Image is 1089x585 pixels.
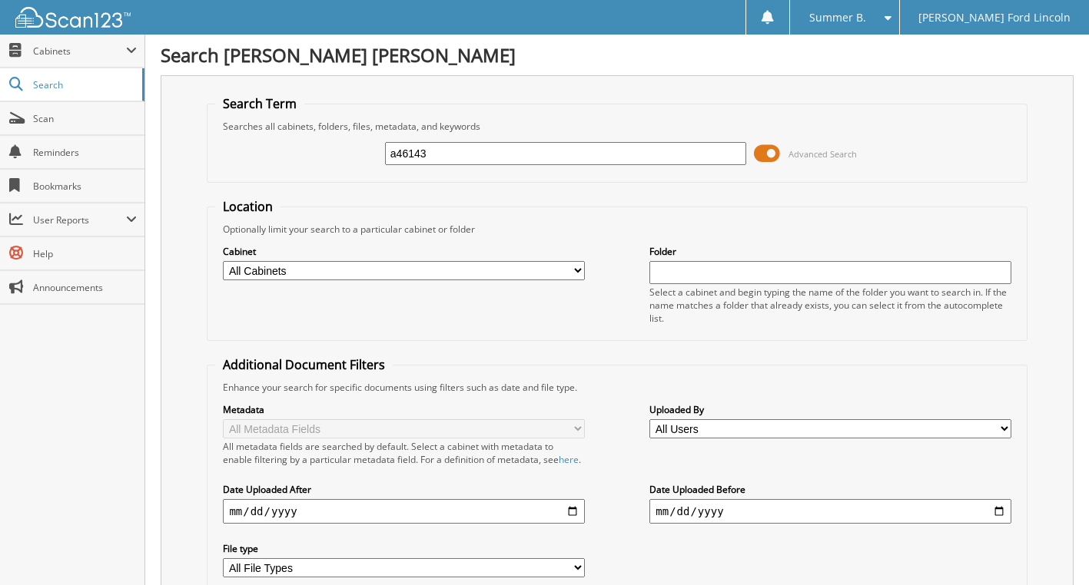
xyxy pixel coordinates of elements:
legend: Search Term [215,95,304,112]
span: Cabinets [33,45,126,58]
div: Select a cabinet and begin typing the name of the folder you want to search in. If the name match... [649,286,1011,325]
div: Searches all cabinets, folders, files, metadata, and keywords [215,120,1018,133]
img: scan123-logo-white.svg [15,7,131,28]
h1: Search [PERSON_NAME] [PERSON_NAME] [161,42,1074,68]
span: Announcements [33,281,137,294]
div: Enhance your search for specific documents using filters such as date and file type. [215,381,1018,394]
span: User Reports [33,213,126,226]
input: start [223,499,584,524]
span: Search [33,78,134,91]
div: All metadata fields are searched by default. Select a cabinet with metadata to enable filtering b... [223,440,584,466]
span: Reminders [33,146,137,159]
legend: Location [215,198,281,215]
span: Summer B. [809,13,866,22]
span: [PERSON_NAME] Ford Lincoln [918,13,1071,22]
label: File type [223,542,584,555]
iframe: Chat Widget [1012,511,1089,585]
span: Help [33,247,137,260]
legend: Additional Document Filters [215,356,393,373]
label: Cabinet [223,245,584,258]
input: end [649,499,1011,524]
span: Scan [33,112,137,125]
div: Optionally limit your search to a particular cabinet or folder [215,223,1018,236]
label: Uploaded By [649,403,1011,416]
label: Date Uploaded Before [649,483,1011,496]
span: Bookmarks [33,180,137,193]
a: here [559,453,579,466]
label: Metadata [223,403,584,416]
span: Advanced Search [789,148,857,160]
label: Folder [649,245,1011,258]
label: Date Uploaded After [223,483,584,496]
